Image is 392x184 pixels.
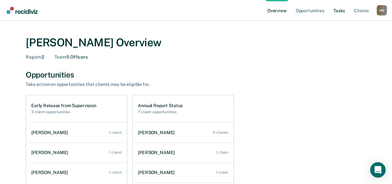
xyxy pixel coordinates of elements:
div: [PERSON_NAME] [31,170,71,175]
a: [PERSON_NAME] 1 client [29,163,127,182]
div: 5 Officers [54,54,88,60]
div: 4 clients [213,130,228,135]
div: Take action on opportunities that clients may be eligible for. [26,82,251,87]
img: Recidiviz [7,7,38,14]
div: [PERSON_NAME] [138,170,177,175]
h2: 7 client opportunities [138,110,183,114]
div: 1 client [215,170,228,175]
div: [PERSON_NAME] Overview [26,36,366,49]
div: 1 client [109,150,122,155]
span: Region : [26,54,42,60]
a: [PERSON_NAME] 1 client [135,143,234,162]
div: [PERSON_NAME] [138,130,177,135]
a: [PERSON_NAME] 1 client [29,143,127,162]
a: [PERSON_NAME] 4 clients [135,124,234,142]
div: A W [377,5,387,15]
div: 1 client [215,150,228,155]
h2: 3 client opportunities [31,110,96,114]
span: Team : [54,54,66,60]
button: Profile dropdown button [377,5,387,15]
div: [PERSON_NAME] [138,150,177,155]
div: 2 [26,54,44,60]
div: [PERSON_NAME] [31,130,71,135]
div: 1 client [109,170,122,175]
div: Open Intercom Messenger [370,162,386,178]
div: [PERSON_NAME] [31,150,71,155]
h1: Annual Report Status [138,103,183,108]
div: 1 client [109,130,122,135]
a: [PERSON_NAME] 1 client [29,124,127,142]
h1: Early Release from Supervision [31,103,96,108]
div: Opportunities [26,70,366,79]
a: [PERSON_NAME] 1 client [135,163,234,182]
